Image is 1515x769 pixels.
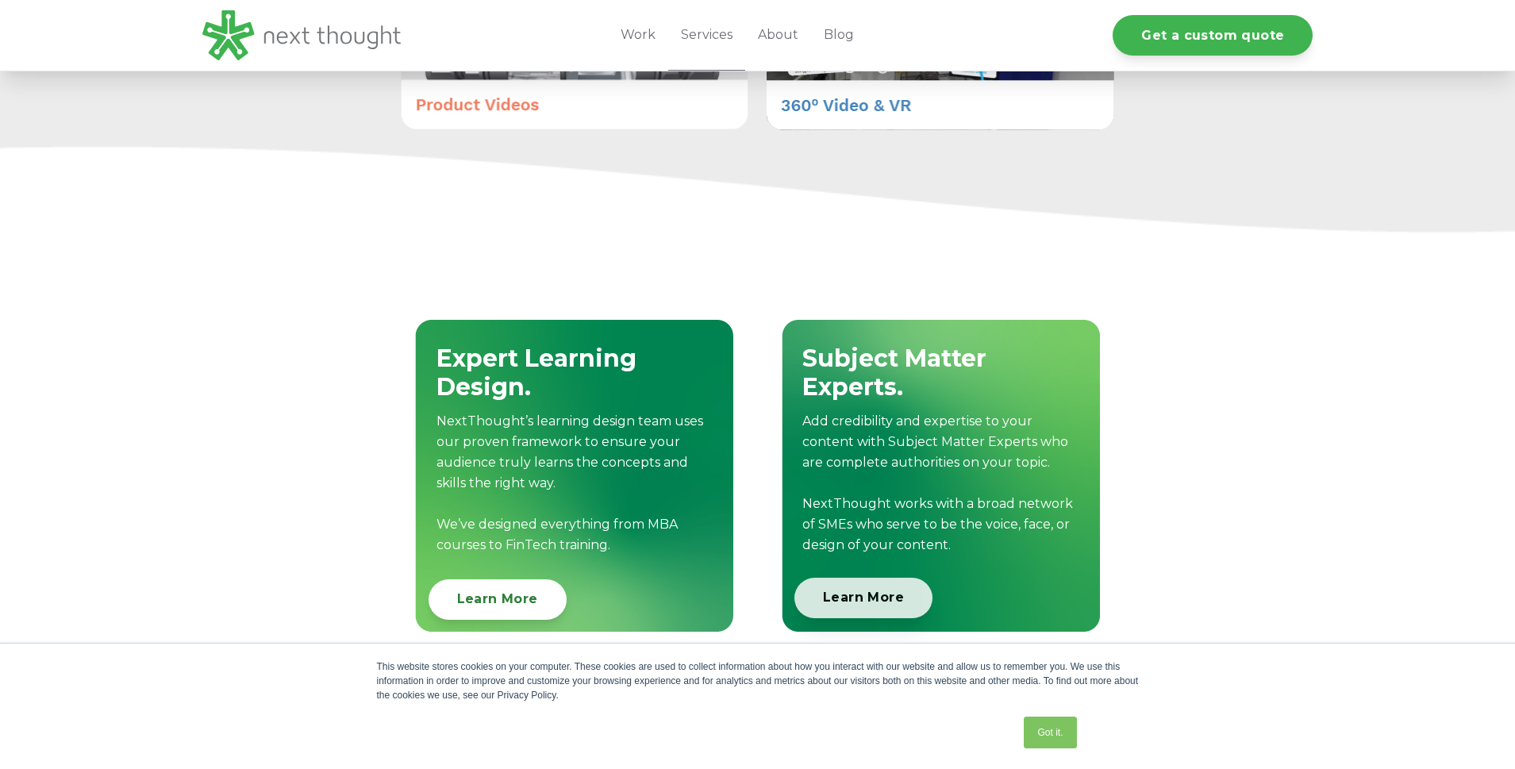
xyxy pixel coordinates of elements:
[794,578,932,618] a: Learn More
[802,413,1073,552] span: Add credibility and expertise to your content with Subject Matter Experts who are complete author...
[429,579,567,620] a: Learn More
[1113,15,1313,56] a: Get a custom quote
[436,344,636,402] span: Expert Learning Design.
[1024,717,1076,748] a: Got it.
[436,413,703,552] span: NextThought’s learning design team uses our proven framework to ensure your audience truly learns...
[377,659,1139,702] div: This website stores cookies on your computer. These cookies are used to collect information about...
[802,344,986,402] span: Subject Matter Experts.
[202,10,401,60] img: LG - NextThought Logo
